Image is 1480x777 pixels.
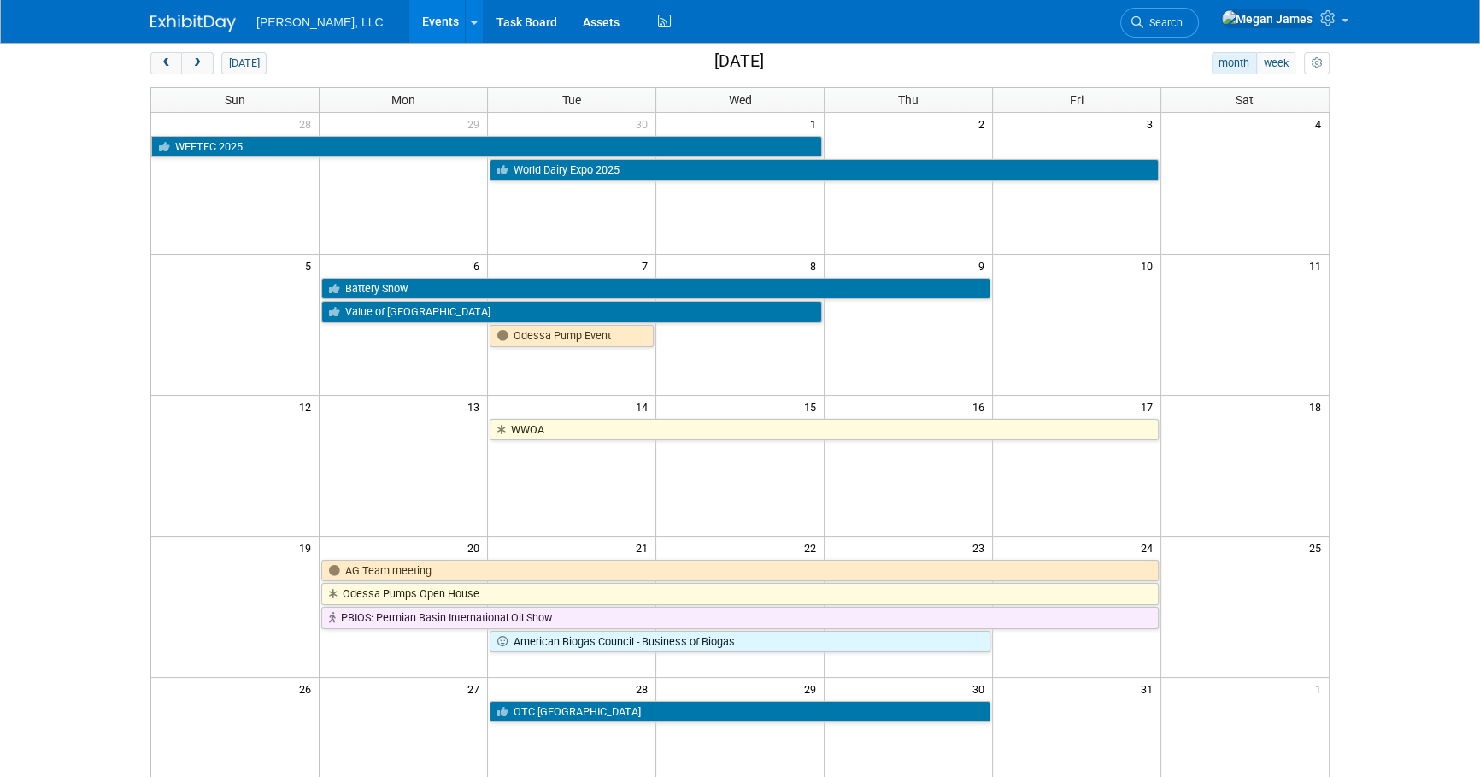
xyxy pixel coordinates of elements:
span: Sun [225,93,245,107]
span: 29 [802,678,824,699]
span: 15 [802,396,824,417]
span: 30 [971,678,992,699]
span: 19 [297,537,319,558]
span: 21 [634,537,655,558]
span: 30 [634,113,655,134]
span: Sat [1236,93,1254,107]
span: 8 [808,255,824,276]
span: 18 [1307,396,1329,417]
a: Search [1120,8,1199,38]
a: PBIOS: Permian Basin International Oil Show [321,607,1158,629]
a: American Biogas Council - Business of Biogas [490,631,990,653]
h2: [DATE] [714,52,764,71]
span: 16 [971,396,992,417]
span: 29 [466,113,487,134]
span: 28 [634,678,655,699]
span: 12 [297,396,319,417]
a: Odessa Pumps Open House [321,583,1158,605]
a: Odessa Pump Event [490,325,654,347]
span: 27 [466,678,487,699]
a: Value of [GEOGRAPHIC_DATA] [321,301,822,323]
span: 5 [303,255,319,276]
span: 22 [802,537,824,558]
span: 28 [297,113,319,134]
a: World Dairy Expo 2025 [490,159,1158,181]
button: myCustomButton [1304,52,1330,74]
a: Battery Show [321,278,990,300]
span: 2 [977,113,992,134]
span: 3 [1145,113,1160,134]
span: 1 [1313,678,1329,699]
a: WEFTEC 2025 [151,136,822,158]
button: month [1212,52,1257,74]
span: 14 [634,396,655,417]
span: 26 [297,678,319,699]
span: Tue [562,93,581,107]
span: 31 [1139,678,1160,699]
button: [DATE] [221,52,267,74]
span: 1 [808,113,824,134]
span: Thu [898,93,919,107]
span: 7 [640,255,655,276]
a: WWOA [490,419,1158,441]
span: Fri [1070,93,1084,107]
span: 13 [466,396,487,417]
span: 4 [1313,113,1329,134]
span: 6 [472,255,487,276]
span: 25 [1307,537,1329,558]
img: ExhibitDay [150,15,236,32]
span: 10 [1139,255,1160,276]
span: 17 [1139,396,1160,417]
span: [PERSON_NAME], LLC [256,15,384,29]
span: Search [1143,16,1183,29]
span: 11 [1307,255,1329,276]
button: prev [150,52,182,74]
span: Mon [391,93,415,107]
button: next [181,52,213,74]
img: Megan James [1221,9,1313,28]
a: OTC [GEOGRAPHIC_DATA] [490,701,990,723]
a: AG Team meeting [321,560,1158,582]
span: Wed [728,93,751,107]
span: 9 [977,255,992,276]
span: 24 [1139,537,1160,558]
span: 23 [971,537,992,558]
button: week [1256,52,1295,74]
i: Personalize Calendar [1311,58,1322,69]
span: 20 [466,537,487,558]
